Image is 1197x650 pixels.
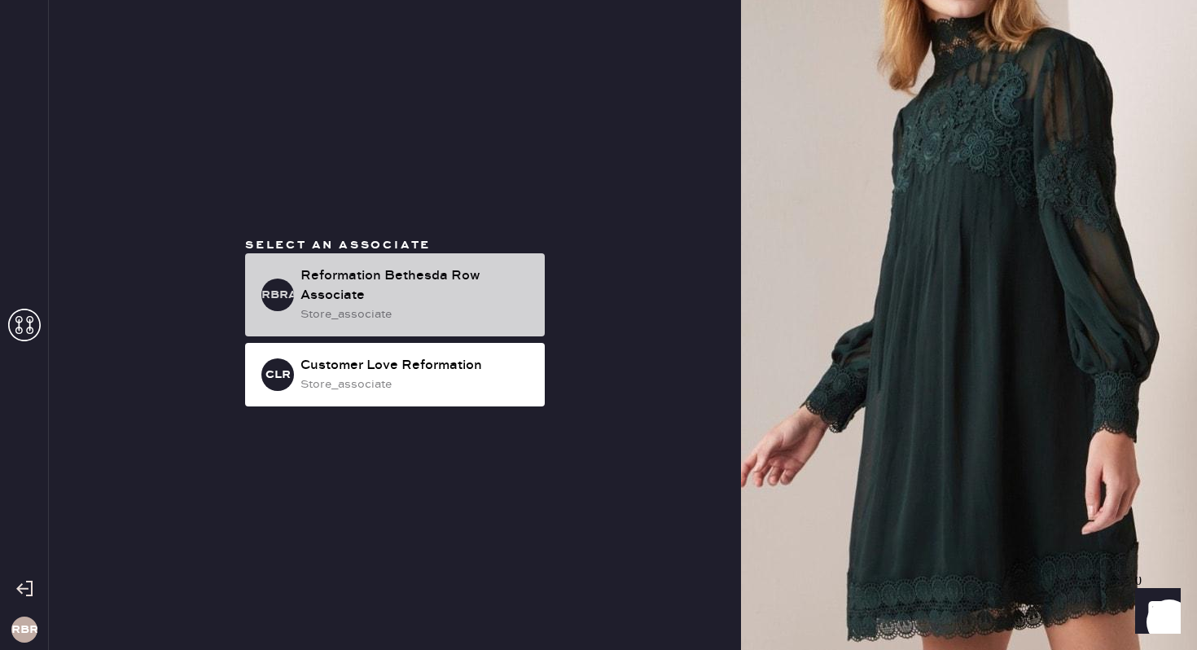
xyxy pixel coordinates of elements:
[300,356,532,376] div: Customer Love Reformation
[300,266,532,305] div: Reformation Bethesda Row Associate
[300,376,532,393] div: store_associate
[1120,577,1190,647] iframe: Front Chat
[11,624,37,635] h3: RBR
[261,289,294,301] h3: RBRA
[245,238,431,253] span: Select an associate
[300,305,532,323] div: store_associate
[265,369,291,380] h3: CLR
